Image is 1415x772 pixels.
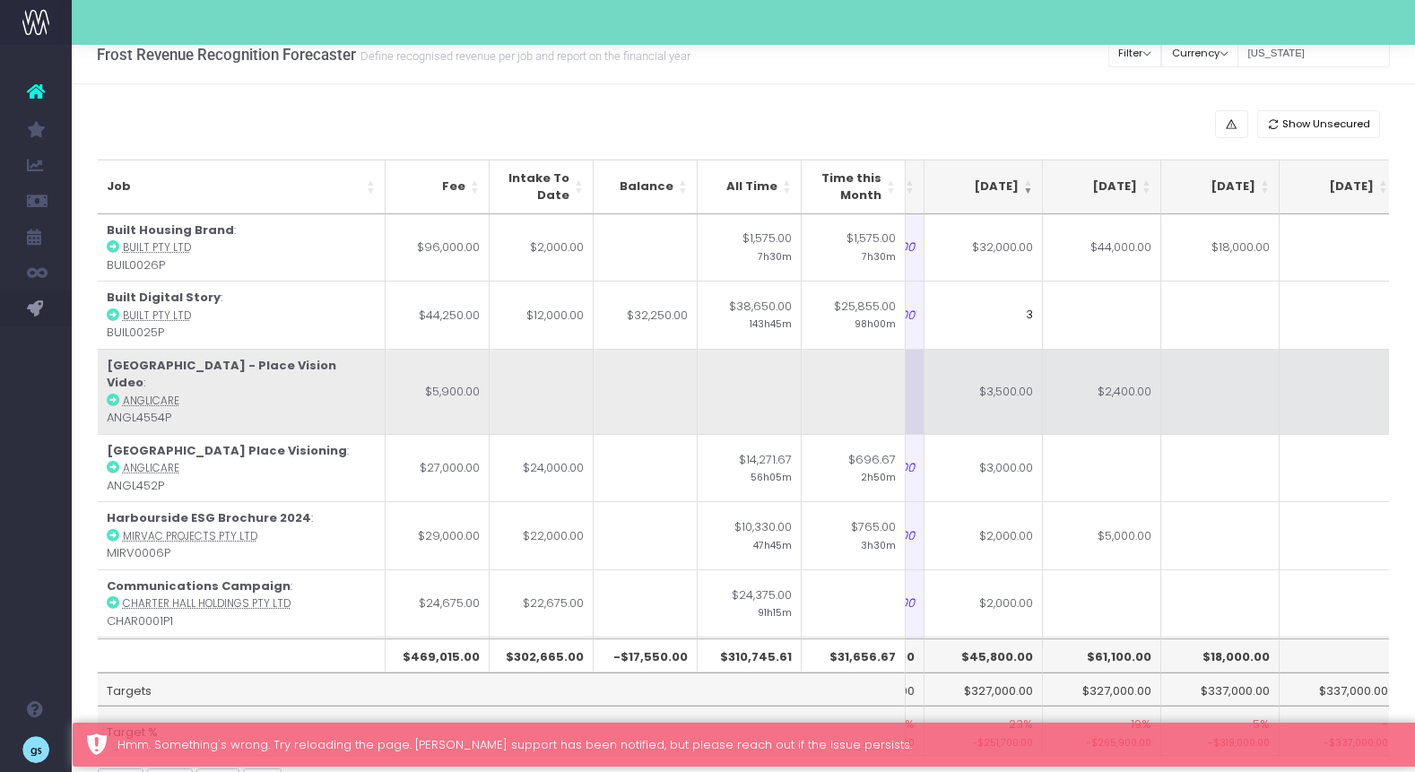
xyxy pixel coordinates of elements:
th: $310,745.61 [698,638,802,672]
td: $24,675.00 [386,569,490,638]
abbr: Built Pty Ltd [123,240,191,255]
td: : CHAR0001P1 [98,569,386,638]
button: Show Unsecured [1257,110,1381,138]
td: $3,000.00 [925,434,1043,502]
input: Search... [1237,39,1390,67]
th: Intake To Date: activate to sort column ascending [490,160,594,214]
h3: Frost Revenue Recognition Forecaster [97,46,690,64]
th: Aug 25: activate to sort column ascending [925,160,1043,214]
td: $27,000.00 [386,434,490,502]
td: $12,000.00 [490,281,594,349]
td: $1,575.00 [802,214,906,282]
small: 7h30m [862,247,896,264]
th: Sep 25: activate to sort column ascending [1043,160,1161,214]
td: $696.67 [802,434,906,502]
span: - [1382,716,1388,733]
th: $31,656.67 [802,638,906,672]
td: $327,000.00 [925,672,1043,707]
th: Time this Month: activate to sort column ascending [802,160,906,214]
button: Filter [1108,39,1162,67]
small: 2h50m [861,468,896,484]
div: Hmm. Something's wrong. Try reloading the page. [PERSON_NAME] support has been notified, but plea... [117,736,1404,754]
span: 23% [1009,716,1033,733]
th: -$17,550.00 [594,638,698,672]
button: Currency [1161,39,1238,67]
th: Job: activate to sort column ascending [98,160,386,214]
th: Fee: activate to sort column ascending [386,160,490,214]
td: : BUIL0025P [98,281,386,349]
td: $44,250.00 [386,281,490,349]
strong: Harbourside ESG Brochure 2024 [107,509,311,526]
td: $5,900.00 [386,349,490,434]
th: Nov 25: activate to sort column ascending [1280,160,1398,214]
td: $32,000.00 [925,214,1043,282]
strong: [GEOGRAPHIC_DATA] Place Visioning [107,442,347,459]
td: $2,380.00 [698,637,802,705]
th: Balance: activate to sort column ascending [594,160,698,214]
img: images/default_profile_image.png [22,736,49,763]
td: $4,000.00 [490,637,594,705]
small: 3h30m [861,536,896,552]
td: $765.00 [802,501,906,569]
strong: Built Digital Story [107,289,221,306]
td: $22,000.00 [490,501,594,569]
td: $18,000.00 [1161,214,1280,282]
td: $1,285.00 [802,637,906,705]
td: $2,000.00 [925,569,1043,638]
td: : ANGL452P [98,434,386,502]
small: 56h05m [751,468,792,484]
td: $337,000.00 [1280,672,1398,707]
td: $337,000.00 [1161,672,1280,707]
td: : MIRV0006P [98,501,386,569]
td: $96,000.00 [386,214,490,282]
abbr: Anglicare [123,461,179,475]
td: $29,000.00 [386,501,490,569]
td: $1,575.00 [698,214,802,282]
td: Target % [98,706,906,756]
td: : BUIL0026P [98,214,386,282]
td: : UPG0016P [98,637,386,705]
td: $14,271.67 [698,434,802,502]
th: $45,800.00 [925,638,1043,672]
td: $2,000.00 [490,214,594,282]
span: 19% [1131,716,1151,733]
td: $1,300.00 [925,637,1043,705]
small: 98h00m [855,315,896,331]
small: Define recognised revenue per job and report on the financial year [356,46,690,64]
td: $9,700.00 [1043,637,1161,705]
th: Oct 25: activate to sort column ascending [1161,160,1280,214]
abbr: Mirvac Projects Pty Ltd [123,529,257,543]
span: Show Unsecured [1282,117,1370,132]
strong: [GEOGRAPHIC_DATA] - Place Vision Video [107,357,336,392]
td: $5,000.00 [1043,501,1161,569]
td: $327,000.00 [1043,672,1161,707]
abbr: Charter Hall Holdings Pty Ltd [123,596,291,611]
th: $61,100.00 [1043,638,1161,672]
td: $15,000.00 [386,637,490,705]
th: $18,000.00 [1161,638,1280,672]
th: All Time: activate to sort column ascending [698,160,802,214]
abbr: Built Pty Ltd [123,308,191,323]
th: $469,015.00 [386,638,490,672]
td: $24,375.00 [698,569,802,638]
td: $2,400.00 [1043,349,1161,434]
small: 143h45m [750,315,792,331]
td: $44,000.00 [1043,214,1161,282]
td: $22,675.00 [490,569,594,638]
td: : ANGL4554P [98,349,386,434]
span: 5% [1253,716,1270,733]
strong: Communications Campaign [107,577,291,594]
td: $10,330.00 [698,501,802,569]
td: Targets [98,672,906,707]
abbr: Anglicare [123,394,179,408]
th: $302,665.00 [490,638,594,672]
td: $24,000.00 [490,434,594,502]
td: $38,650.00 [698,281,802,349]
small: 7h30m [758,247,792,264]
strong: Built Housing Brand [107,221,234,239]
td: $3,500.00 [925,349,1043,434]
td: $25,855.00 [802,281,906,349]
small: 47h45m [753,536,792,552]
small: 91h15m [758,603,792,620]
td: $32,250.00 [594,281,698,349]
